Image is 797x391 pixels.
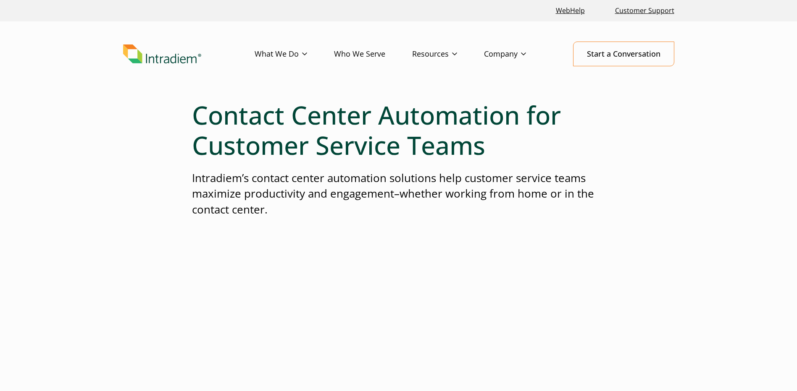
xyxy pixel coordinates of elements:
[552,2,588,20] a: Link opens in a new window
[334,42,412,66] a: Who We Serve
[123,44,255,64] a: Link to homepage of Intradiem
[484,42,553,66] a: Company
[192,100,605,160] h1: Contact Center Automation for Customer Service Teams
[612,2,678,20] a: Customer Support
[255,42,334,66] a: What We Do
[573,42,674,66] a: Start a Conversation
[123,44,201,64] img: Intradiem
[412,42,484,66] a: Resources
[192,170,605,217] p: Intradiem’s contact center automation solutions help customer service teams maximize productivity...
